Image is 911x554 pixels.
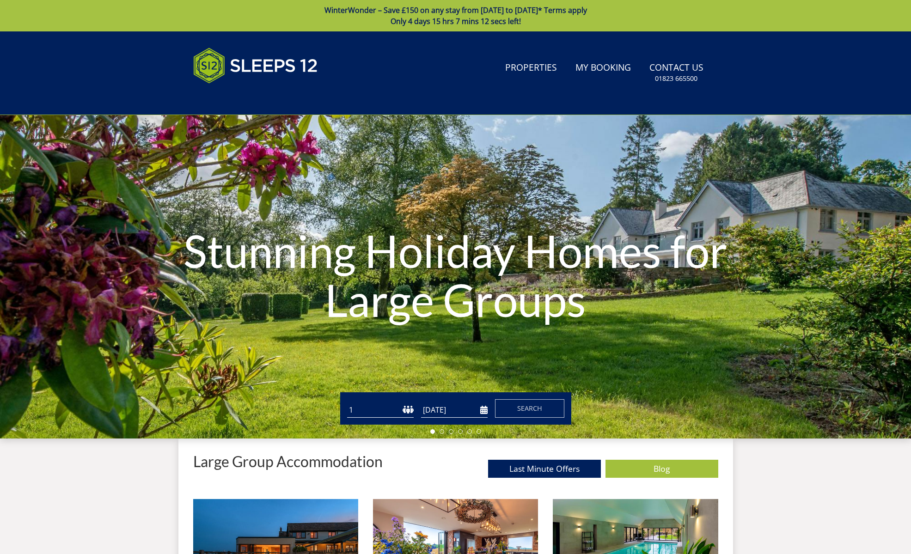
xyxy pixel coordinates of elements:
[193,43,318,89] img: Sleeps 12
[646,58,707,88] a: Contact Us01823 665500
[193,453,383,469] p: Large Group Accommodation
[501,58,561,79] a: Properties
[189,94,286,102] iframe: Customer reviews powered by Trustpilot
[572,58,635,79] a: My Booking
[391,16,521,26] span: Only 4 days 15 hrs 7 mins 12 secs left!
[488,460,601,478] a: Last Minute Offers
[495,399,564,418] button: Search
[421,402,488,418] input: Arrival Date
[655,74,697,83] small: 01823 665500
[137,208,775,342] h1: Stunning Holiday Homes for Large Groups
[605,460,718,478] a: Blog
[517,404,542,413] span: Search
